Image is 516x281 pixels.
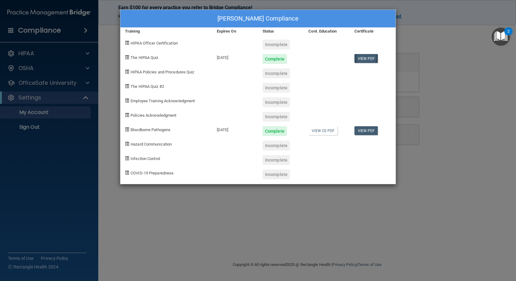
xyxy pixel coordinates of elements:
div: Complete [263,126,287,136]
a: View PDF [354,126,378,135]
div: Expires On [212,28,258,35]
div: Training [120,28,212,35]
a: View CE PDF [308,126,338,135]
div: Status [258,28,304,35]
span: Infection Control [131,156,160,161]
div: Incomplete [263,155,290,165]
div: Incomplete [263,83,290,93]
button: Open Resource Center, 2 new notifications [492,28,510,46]
div: Incomplete [263,112,290,122]
span: Bloodborne Pathogens [131,127,170,132]
span: Policies Acknowledgment [131,113,176,118]
div: Cont. Education [304,28,350,35]
div: [PERSON_NAME] Compliance [120,10,396,28]
span: Hazard Communication [131,142,172,146]
span: HIPAA Policies and Procedures Quiz [131,70,194,74]
span: Employee Training Acknowledgment [131,99,195,103]
div: Certificate [350,28,396,35]
div: [DATE] [212,49,258,64]
div: Complete [263,54,287,64]
div: Incomplete [263,97,290,107]
span: HIPAA Officer Certification [131,41,178,45]
a: View PDF [354,54,378,63]
div: Incomplete [263,170,290,179]
div: [DATE] [212,122,258,136]
div: Incomplete [263,68,290,78]
div: Incomplete [263,141,290,150]
span: The HIPAA Quiz [131,55,158,60]
div: Incomplete [263,40,290,49]
span: COVID-19 Preparedness [131,171,174,175]
span: The HIPAA Quiz #2 [131,84,164,89]
div: 2 [507,31,510,39]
